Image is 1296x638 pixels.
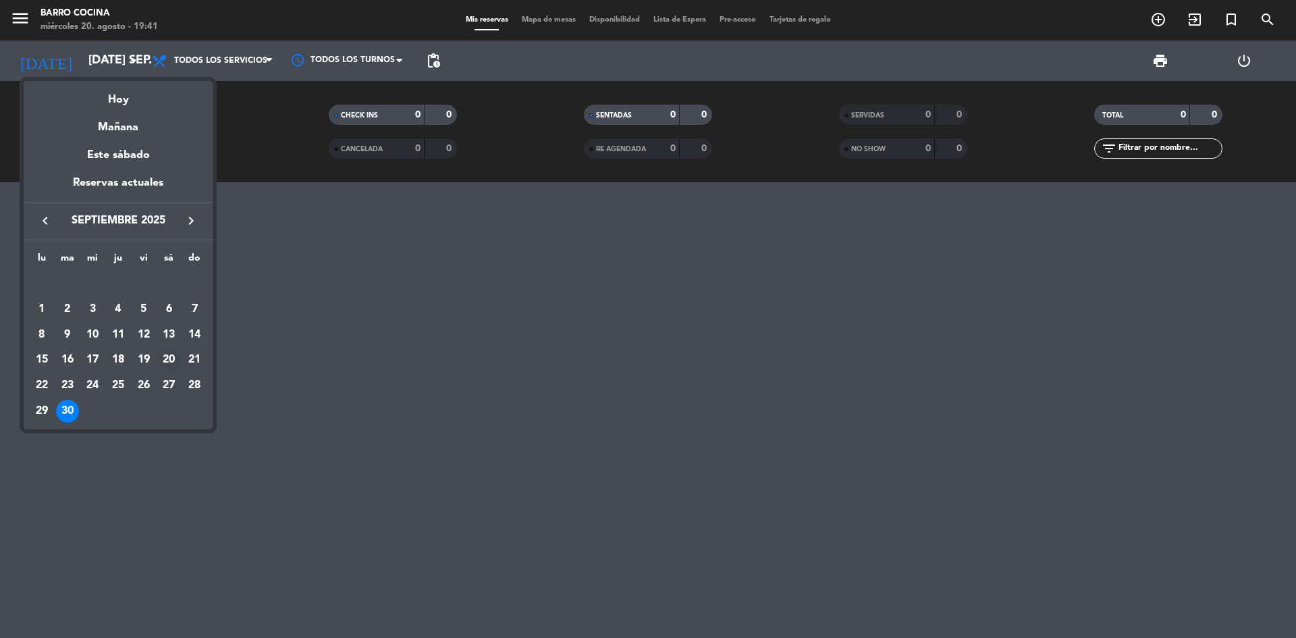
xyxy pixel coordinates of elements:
div: Reservas actuales [24,174,213,202]
div: 21 [183,348,206,371]
th: viernes [131,250,157,271]
td: 9 de septiembre de 2025 [55,322,80,348]
td: SEP. [29,271,207,296]
td: 27 de septiembre de 2025 [157,373,182,398]
td: 28 de septiembre de 2025 [182,373,207,398]
td: 5 de septiembre de 2025 [131,296,157,322]
td: 20 de septiembre de 2025 [157,347,182,373]
td: 23 de septiembre de 2025 [55,373,80,398]
div: 23 [56,374,79,397]
td: 21 de septiembre de 2025 [182,347,207,373]
div: 1 [30,298,53,321]
td: 25 de septiembre de 2025 [105,373,131,398]
div: 25 [107,374,130,397]
div: 20 [157,348,180,371]
td: 29 de septiembre de 2025 [29,398,55,424]
div: 7 [183,298,206,321]
div: 26 [132,374,155,397]
div: 22 [30,374,53,397]
td: 16 de septiembre de 2025 [55,347,80,373]
i: keyboard_arrow_right [183,213,199,229]
td: 7 de septiembre de 2025 [182,296,207,322]
div: 8 [30,323,53,346]
i: keyboard_arrow_left [37,213,53,229]
div: 3 [81,298,104,321]
td: 30 de septiembre de 2025 [55,398,80,424]
td: 14 de septiembre de 2025 [182,322,207,348]
div: 24 [81,374,104,397]
div: Este sábado [24,136,213,174]
td: 18 de septiembre de 2025 [105,347,131,373]
div: 29 [30,400,53,423]
td: 13 de septiembre de 2025 [157,322,182,348]
div: 27 [157,374,180,397]
div: Mañana [24,109,213,136]
td: 10 de septiembre de 2025 [80,322,105,348]
span: septiembre 2025 [57,212,179,230]
div: 16 [56,348,79,371]
div: 6 [157,298,180,321]
td: 2 de septiembre de 2025 [55,296,80,322]
td: 17 de septiembre de 2025 [80,347,105,373]
td: 11 de septiembre de 2025 [105,322,131,348]
div: 30 [56,400,79,423]
th: domingo [182,250,207,271]
div: 5 [132,298,155,321]
div: 12 [132,323,155,346]
td: 15 de septiembre de 2025 [29,347,55,373]
div: 14 [183,323,206,346]
td: 8 de septiembre de 2025 [29,322,55,348]
div: 10 [81,323,104,346]
div: 9 [56,323,79,346]
button: keyboard_arrow_left [33,212,57,230]
div: 15 [30,348,53,371]
td: 24 de septiembre de 2025 [80,373,105,398]
div: 2 [56,298,79,321]
div: 18 [107,348,130,371]
button: keyboard_arrow_right [179,212,203,230]
div: Hoy [24,81,213,109]
div: 13 [157,323,180,346]
td: 6 de septiembre de 2025 [157,296,182,322]
div: 28 [183,374,206,397]
td: 1 de septiembre de 2025 [29,296,55,322]
th: miércoles [80,250,105,271]
div: 17 [81,348,104,371]
th: jueves [105,250,131,271]
td: 22 de septiembre de 2025 [29,373,55,398]
td: 19 de septiembre de 2025 [131,347,157,373]
div: 4 [107,298,130,321]
td: 4 de septiembre de 2025 [105,296,131,322]
th: lunes [29,250,55,271]
td: 12 de septiembre de 2025 [131,322,157,348]
th: martes [55,250,80,271]
td: 26 de septiembre de 2025 [131,373,157,398]
td: 3 de septiembre de 2025 [80,296,105,322]
th: sábado [157,250,182,271]
div: 19 [132,348,155,371]
div: 11 [107,323,130,346]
